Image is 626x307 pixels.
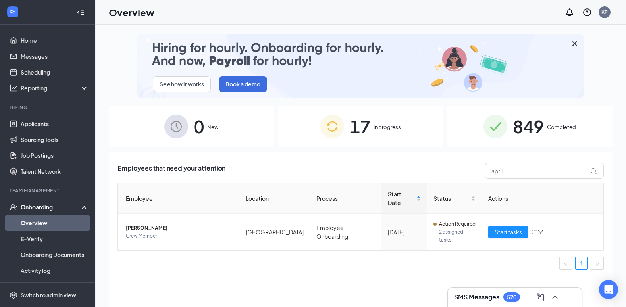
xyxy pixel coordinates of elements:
[117,163,225,179] span: Employees that need your attention
[570,39,580,48] svg: Cross
[109,6,154,19] h1: Overview
[538,229,543,235] span: down
[485,163,604,179] input: Search by Name, Job Posting, or Process
[21,203,82,211] div: Onboarding
[576,257,587,269] a: 1
[433,194,470,203] span: Status
[482,183,603,214] th: Actions
[10,84,17,92] svg: Analysis
[118,183,239,214] th: Employee
[388,190,415,207] span: Start Date
[9,8,17,16] svg: WorkstreamLogo
[21,231,89,247] a: E-Verify
[534,291,547,303] button: ComposeMessage
[564,292,574,302] svg: Minimize
[137,34,584,98] img: payroll-small.gif
[21,148,89,163] a: Job Postings
[599,280,618,299] div: Open Intercom Messenger
[21,48,89,64] a: Messages
[21,116,89,132] a: Applicants
[219,76,267,92] button: Book a demo
[549,291,561,303] button: ChevronUp
[532,229,538,235] span: bars
[563,261,568,266] span: left
[10,291,17,299] svg: Settings
[21,163,89,179] a: Talent Network
[10,187,87,194] div: Team Management
[21,291,76,299] div: Switch to admin view
[495,228,522,236] span: Start tasks
[427,183,482,214] th: Status
[550,292,560,302] svg: ChevronUp
[310,214,381,250] td: Employee Onboarding
[207,123,218,131] span: New
[21,84,89,92] div: Reporting
[239,214,310,250] td: [GEOGRAPHIC_DATA]
[21,33,89,48] a: Home
[388,228,421,236] div: [DATE]
[21,64,89,80] a: Scheduling
[454,293,499,301] h3: SMS Messages
[21,215,89,231] a: Overview
[126,224,233,232] span: [PERSON_NAME]
[595,261,600,266] span: right
[507,294,516,301] div: 520
[575,257,588,270] li: 1
[439,228,476,244] span: 2 assigned tasks
[21,278,89,294] a: Team
[591,257,604,270] button: right
[601,9,608,15] div: KP
[21,263,89,278] a: Activity log
[547,123,576,131] span: Completed
[559,257,572,270] li: Previous Page
[488,226,528,238] button: Start tasks
[350,113,370,140] span: 17
[77,8,85,16] svg: Collapse
[239,183,310,214] th: Location
[563,291,576,303] button: Minimize
[21,247,89,263] a: Onboarding Documents
[153,76,211,92] button: See how it works
[21,132,89,148] a: Sourcing Tools
[194,113,204,140] span: 0
[439,220,476,228] span: Action Required
[374,123,401,131] span: In progress
[565,8,574,17] svg: Notifications
[310,183,381,214] th: Process
[536,292,545,302] svg: ComposeMessage
[126,232,233,240] span: Crew Member
[582,8,592,17] svg: QuestionInfo
[559,257,572,270] button: left
[513,113,544,140] span: 849
[10,203,17,211] svg: UserCheck
[591,257,604,270] li: Next Page
[10,104,87,111] div: Hiring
